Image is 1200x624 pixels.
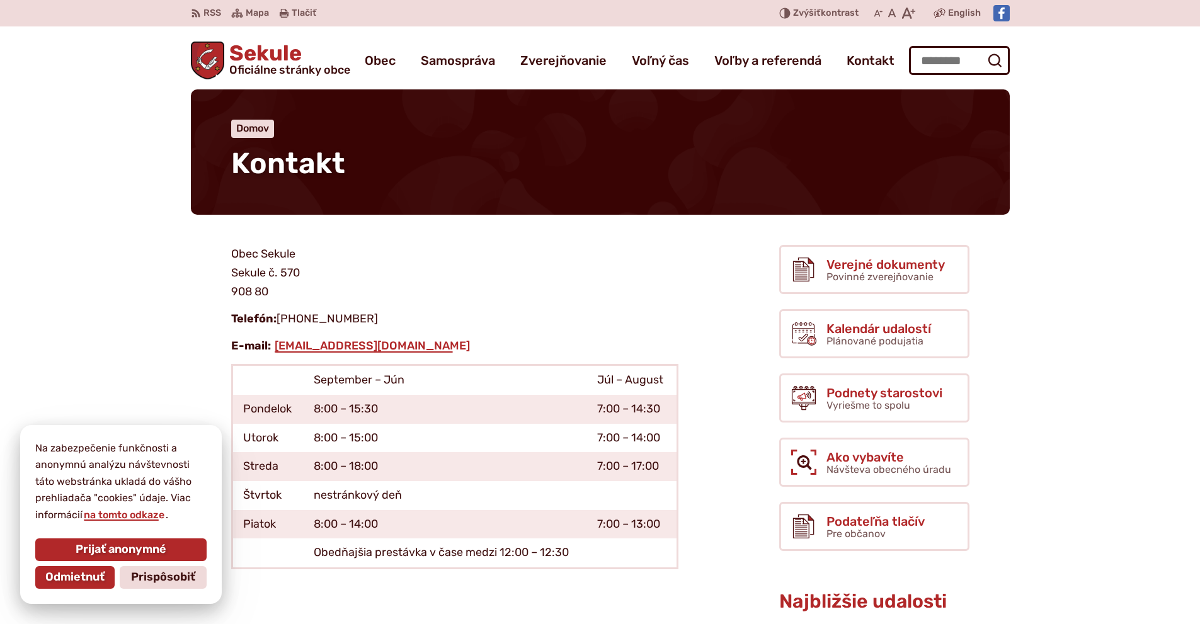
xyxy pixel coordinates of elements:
[779,438,969,487] a: Ako vybavíte Návšteva obecného úradu
[826,514,925,528] span: Podateľňa tlačív
[304,452,587,481] td: 8:00 – 18:00
[714,43,821,78] a: Voľby a referendá
[120,566,207,589] button: Prispôsobiť
[304,395,587,424] td: 8:00 – 15:30
[304,481,587,510] td: nestránkový deň
[793,8,821,18] span: Zvýšiť
[292,8,316,19] span: Tlačiť
[232,395,304,424] td: Pondelok
[948,6,981,21] span: English
[520,43,607,78] a: Zverejňovanie
[847,43,894,78] a: Kontakt
[246,6,269,21] span: Mapa
[232,452,304,481] td: Streda
[779,373,969,423] a: Podnety starostovi Vyriešme to spolu
[191,42,351,79] a: Logo Sekule, prejsť na domovskú stránku.
[131,570,195,584] span: Prispôsobiť
[224,43,350,76] span: Sekule
[231,310,678,329] p: [PHONE_NUMBER]
[587,395,677,424] td: 7:00 – 14:30
[826,399,910,411] span: Vyriešme to spolu
[826,335,923,347] span: Plánované podujatia
[779,591,969,612] h3: Najbližšie udalosti
[365,43,396,78] a: Obec
[587,424,677,453] td: 7:00 – 14:00
[779,245,969,294] a: Verejné dokumenty Povinné zverejňovanie
[826,450,951,464] span: Ako vybavíte
[304,424,587,453] td: 8:00 – 15:00
[587,452,677,481] td: 7:00 – 17:00
[587,510,677,539] td: 7:00 – 13:00
[993,5,1010,21] img: Prejsť na Facebook stránku
[83,509,166,521] a: na tomto odkaze
[826,322,931,336] span: Kalendár udalostí
[231,312,277,326] strong: Telefón:
[35,440,207,523] p: Na zabezpečenie funkčnosti a anonymnú analýzu návštevnosti táto webstránka ukladá do vášho prehli...
[231,339,271,353] strong: E-mail:
[946,6,983,21] a: English
[35,566,115,589] button: Odmietnuť
[191,42,225,79] img: Prejsť na domovskú stránku
[232,510,304,539] td: Piatok
[421,43,495,78] a: Samospráva
[304,510,587,539] td: 8:00 – 14:00
[231,245,678,301] p: Obec Sekule Sekule č. 570 908 80
[587,365,677,395] td: Júl – August
[231,146,345,181] span: Kontakt
[793,8,859,19] span: kontrast
[229,64,350,76] span: Oficiálne stránky obce
[826,271,934,283] span: Povinné zverejňovanie
[304,538,587,568] td: Obedňajšia prestávka v čase medzi 12:00 – 12:30
[632,43,689,78] a: Voľný čas
[779,502,969,551] a: Podateľňa tlačív Pre občanov
[826,528,886,540] span: Pre občanov
[76,543,166,557] span: Prijať anonymné
[779,309,969,358] a: Kalendár udalostí Plánované podujatia
[45,570,105,584] span: Odmietnuť
[232,424,304,453] td: Utorok
[826,258,945,271] span: Verejné dokumenty
[273,339,471,353] a: [EMAIL_ADDRESS][DOMAIN_NAME]
[35,538,207,561] button: Prijať anonymné
[826,386,942,400] span: Podnety starostovi
[203,6,221,21] span: RSS
[304,365,587,395] td: September – Jún
[236,122,269,134] a: Domov
[826,463,951,475] span: Návšteva obecného úradu
[232,481,304,510] td: Štvrtok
